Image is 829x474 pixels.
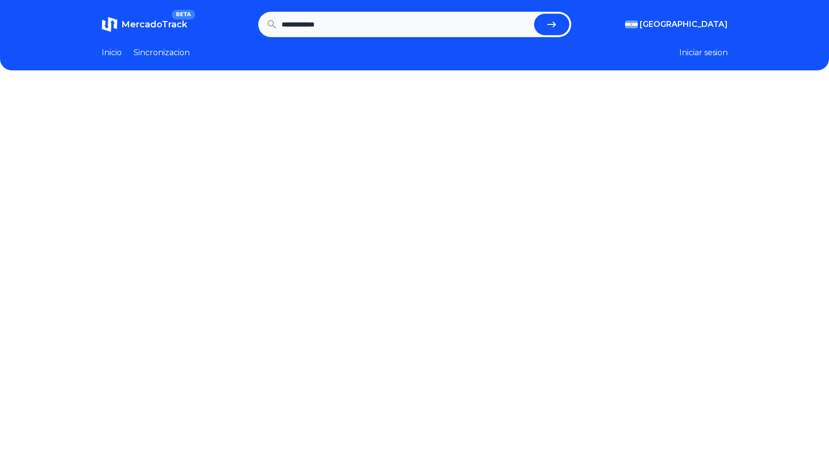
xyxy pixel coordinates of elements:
a: Sincronizacion [134,47,190,59]
button: [GEOGRAPHIC_DATA] [625,19,728,30]
a: Inicio [102,47,122,59]
img: MercadoTrack [102,17,117,32]
button: Iniciar sesion [679,47,728,59]
a: MercadoTrackBETA [102,17,187,32]
span: MercadoTrack [121,19,187,30]
span: BETA [172,10,195,20]
img: Argentina [625,21,638,28]
span: [GEOGRAPHIC_DATA] [640,19,728,30]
